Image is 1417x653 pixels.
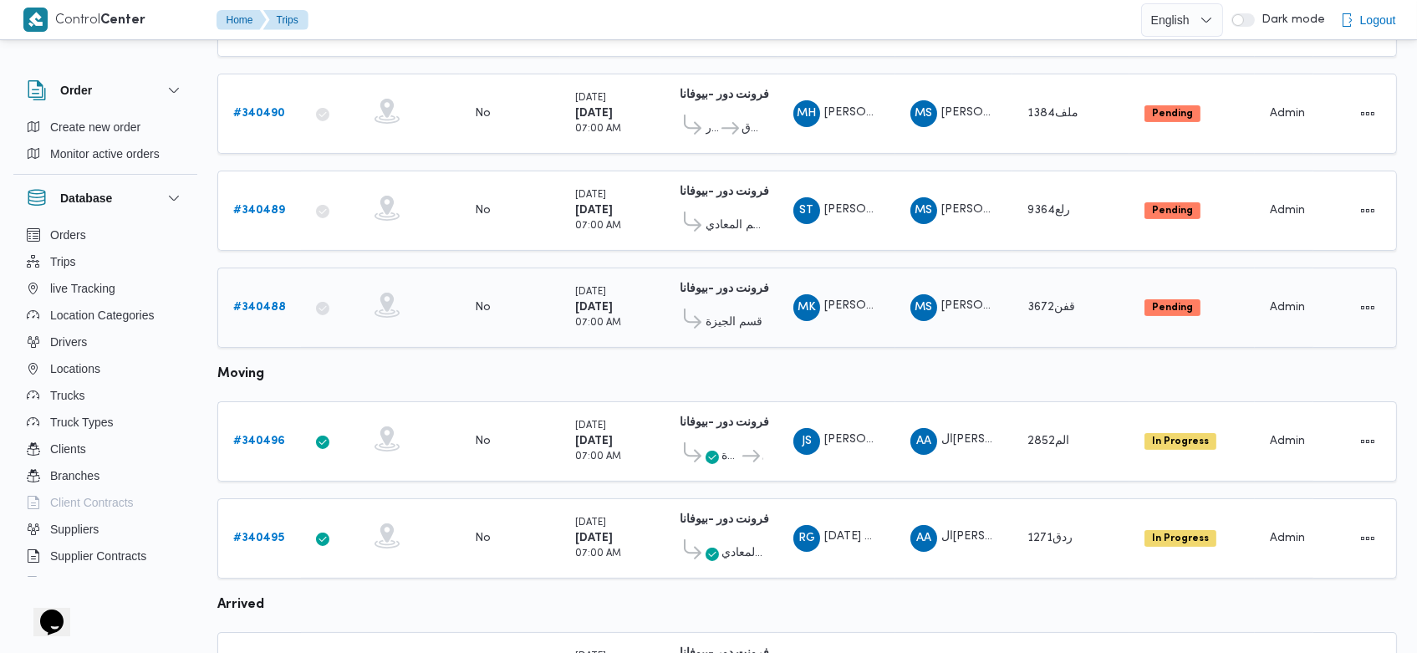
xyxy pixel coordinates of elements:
[824,532,991,543] span: [DATE] غريب [PERSON_NAME]
[1027,108,1078,119] span: ملف1384
[1270,533,1305,543] span: Admin
[233,108,285,119] b: # 340490
[27,80,184,100] button: Order
[941,204,1037,215] span: [PERSON_NAME]
[50,385,84,406] span: Trucks
[1270,302,1305,313] span: Admin
[706,313,762,333] span: قسم الجيزة
[20,302,191,329] button: Location Categories
[575,533,613,543] b: [DATE]
[1152,109,1193,119] b: Pending
[13,114,197,174] div: Order
[721,446,740,467] span: قسم ثان القاهرة الجديدة
[706,216,763,236] span: قسم المعادي
[50,439,86,459] span: Clients
[941,301,1037,312] span: [PERSON_NAME]
[13,222,197,584] div: Database
[20,222,191,248] button: Orders
[1354,100,1381,127] button: Actions
[20,516,191,543] button: Suppliers
[60,80,92,100] h3: Order
[50,492,134,513] span: Client Contracts
[233,431,285,451] a: #340496
[233,436,285,446] b: # 340496
[680,514,769,525] b: فرونت دور -بيوفانا
[50,573,92,593] span: Devices
[798,525,815,552] span: RG
[27,188,184,208] button: Database
[20,329,191,355] button: Drivers
[575,222,621,231] small: 07:00 AM
[798,294,816,321] span: MK
[1027,533,1073,543] span: ردق1271
[1270,108,1305,119] span: Admin
[50,466,99,486] span: Branches
[575,108,613,119] b: [DATE]
[20,489,191,516] button: Client Contracts
[793,294,820,321] div: Mahmood Kamal Abadalghni Mahmood Ibrahem
[575,452,621,462] small: 07:00 AM
[793,525,820,552] div: Rmdhan Ghrib Muhammad Abadallah
[575,205,613,216] b: [DATE]
[1354,294,1381,321] button: Actions
[575,518,606,528] small: [DATE]
[824,107,946,118] span: [PERSON_NAME] غلاب
[50,252,76,272] span: Trips
[233,298,286,318] a: #340488
[910,294,937,321] div: Muhammad Slah Abadalltaif Alshrif
[263,10,308,30] button: Trips
[233,104,285,124] a: #340490
[910,100,937,127] div: Muhammad Slah Abadalltaif Alshrif
[799,197,813,224] span: ST
[1144,433,1216,450] span: In Progress
[233,302,286,313] b: # 340488
[742,119,762,139] span: قسم الشروق
[217,599,264,611] b: arrived
[233,528,284,548] a: #340495
[910,428,937,455] div: Alsaid Ahmad Alsaid Ibrahem
[680,283,769,294] b: فرونت دور -بيوفانا
[20,436,191,462] button: Clients
[101,14,146,27] b: Center
[1027,302,1075,313] span: قفن3672
[1152,436,1209,446] b: In Progress
[60,188,112,208] h3: Database
[20,543,191,569] button: Supplier Contracts
[1152,303,1193,313] b: Pending
[475,300,491,315] div: No
[20,382,191,409] button: Trucks
[1360,10,1396,30] span: Logout
[797,100,816,127] span: MH
[575,302,613,313] b: [DATE]
[793,428,820,455] div: Jmal Sabr Alsaid Muhammad Abadalrahamun
[915,100,932,127] span: MS
[793,197,820,224] div: Saaid Throt Mahmood Radhwan
[575,288,606,297] small: [DATE]
[941,435,1048,446] span: ال[PERSON_NAME]
[17,586,70,636] iframe: chat widget
[721,543,763,564] span: قسم المعادي
[575,421,606,431] small: [DATE]
[20,275,191,302] button: live Tracking
[50,144,160,164] span: Monitor active orders
[475,106,491,121] div: No
[1144,299,1200,316] span: Pending
[1144,105,1200,122] span: Pending
[706,119,719,139] span: العبور
[1270,205,1305,216] span: Admin
[941,532,1048,543] span: ال[PERSON_NAME]
[50,412,113,432] span: Truck Types
[50,359,100,379] span: Locations
[475,203,491,218] div: No
[1354,428,1381,455] button: Actions
[824,435,1018,446] span: [PERSON_NAME] [PERSON_NAME]
[575,436,613,446] b: [DATE]
[1270,436,1305,446] span: Admin
[50,117,140,137] span: Create new order
[233,201,285,221] a: #340489
[941,107,1037,118] span: [PERSON_NAME]
[20,248,191,275] button: Trips
[23,8,48,32] img: X8yXhbKr1z7QwAAAABJRU5ErkJggg==
[575,319,621,328] small: 07:00 AM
